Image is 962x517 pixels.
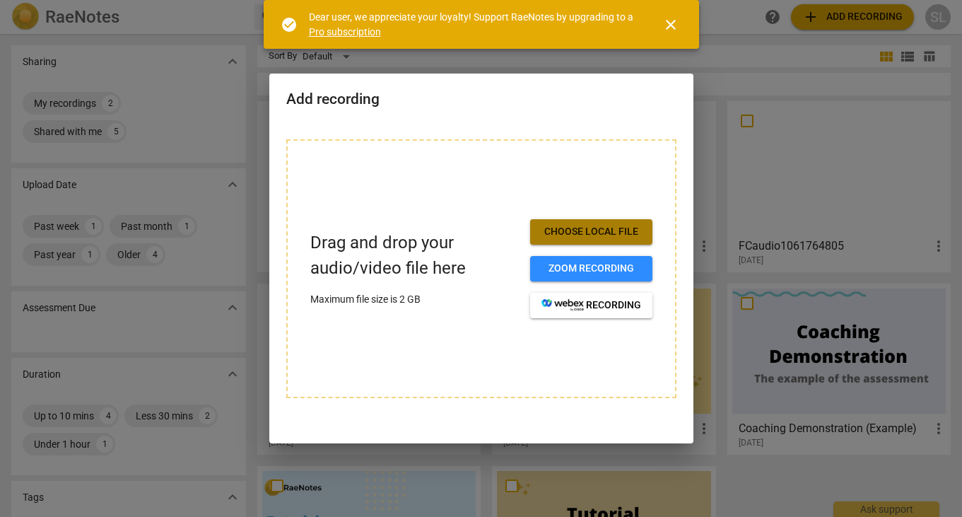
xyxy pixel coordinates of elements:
p: Drag and drop your audio/video file here [310,231,519,280]
button: recording [530,293,652,318]
span: Choose local file [541,225,641,239]
button: Zoom recording [530,256,652,281]
h2: Add recording [286,91,676,108]
button: Choose local file [530,219,652,245]
span: close [662,16,679,33]
span: recording [541,298,641,313]
button: Close [654,8,688,42]
div: Dear user, we appreciate your loyalty! Support RaeNotes by upgrading to a [309,10,637,39]
a: Pro subscription [309,26,381,37]
span: Zoom recording [541,262,641,276]
span: check_circle [281,16,298,33]
p: Maximum file size is 2 GB [310,292,519,307]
